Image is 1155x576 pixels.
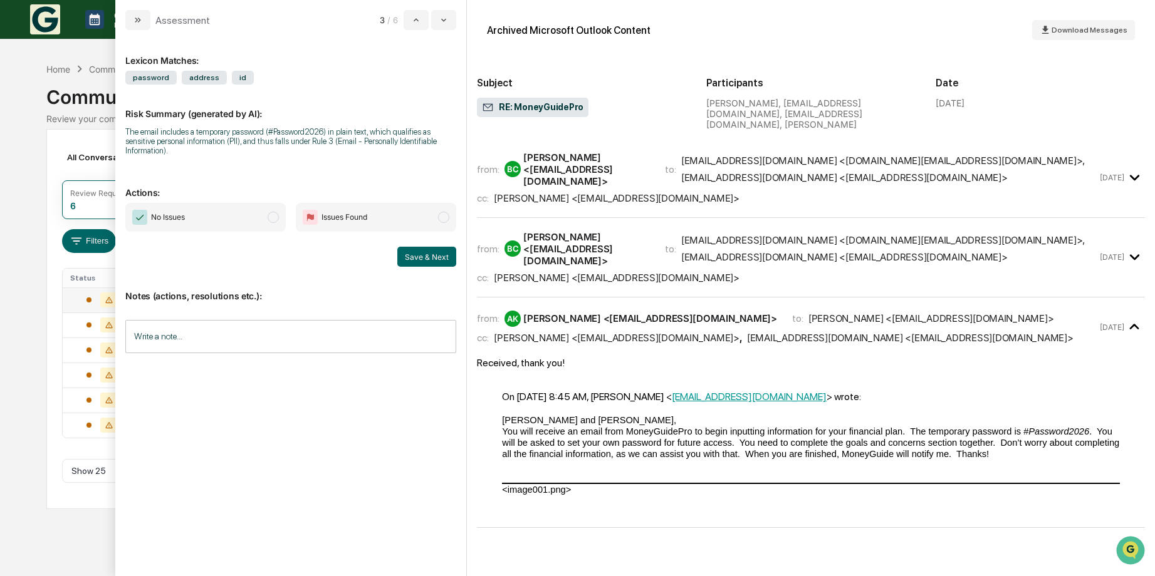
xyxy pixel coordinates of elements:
[88,212,152,222] a: Powered byPylon
[502,415,676,425] span: [PERSON_NAME] and [PERSON_NAME],
[792,312,803,324] span: to:
[63,269,142,287] th: Status
[89,64,191,75] div: Communications Archive
[1023,426,1089,436] i: #Password2026
[523,231,650,267] div: [PERSON_NAME] <[EMAIL_ADDRESS][DOMAIN_NAME]>
[1052,26,1127,34] span: Download Messages
[1100,173,1124,182] time: Wednesday, August 6, 2025 at 8:45:25 AM
[30,4,60,34] img: logo
[125,275,456,301] p: Notes (actions, resolutions etc.):
[1100,252,1124,262] time: Wednesday, August 6, 2025 at 8:49:22 AM
[213,100,228,115] button: Start new chat
[125,40,456,66] div: Lexicon Matches:
[397,247,456,267] button: Save & Next
[477,357,1145,495] span: Received, thank you!
[504,311,521,327] div: AK
[13,159,23,169] div: 🖐️
[91,159,101,169] div: 🗄️
[25,158,81,170] span: Preclearance
[477,272,489,284] span: cc:
[936,77,1145,89] h2: Date
[8,153,86,175] a: 🖐️Preclearance
[808,312,1054,324] div: [PERSON_NAME] <[EMAIL_ADDRESS][DOMAIN_NAME]>
[104,10,167,21] p: Calendar
[62,229,117,253] button: Filters
[46,64,70,75] div: Home
[477,243,499,255] span: from:
[665,163,676,175] span: to:
[1100,322,1124,332] time: Wednesday, August 6, 2025 at 10:18:44 AM
[502,391,1120,403] div: On [DATE] 8:45 AM, [PERSON_NAME] < > wrote:
[25,182,79,194] span: Data Lookup
[155,14,210,26] div: Assessment
[487,24,651,36] div: Archived Microsoft Outlook Content
[132,210,147,225] img: Checkmark
[681,251,1008,263] div: [EMAIL_ADDRESS][DOMAIN_NAME] <[EMAIL_ADDRESS][DOMAIN_NAME]>
[494,192,740,204] div: [PERSON_NAME] <[EMAIL_ADDRESS][DOMAIN_NAME]>
[1115,535,1149,568] iframe: Open customer support
[706,98,916,130] div: [PERSON_NAME], [EMAIL_ADDRESS][DOMAIN_NAME], [EMAIL_ADDRESS][DOMAIN_NAME], [PERSON_NAME]
[665,243,676,255] span: to:
[103,158,155,170] span: Attestations
[104,21,167,29] p: Manage Tasks
[303,210,318,225] img: Flag
[232,71,254,85] span: id
[125,127,456,155] div: The email includes a temporary password (#Password2026) in plain text, which qualifies as sensiti...
[747,332,1074,344] div: [EMAIL_ADDRESS][DOMAIN_NAME] <[EMAIL_ADDRESS][DOMAIN_NAME]>
[523,152,650,187] div: [PERSON_NAME] <[EMAIL_ADDRESS][DOMAIN_NAME]>
[477,312,499,324] span: from:
[13,96,35,118] img: 1746055101610-c473b297-6a78-478c-a979-82029cc54cd1
[482,101,583,114] span: RE: MoneyGuidePro
[125,212,152,222] span: Pylon
[86,153,160,175] a: 🗄️Attestations
[70,188,130,198] div: Review Required
[477,332,489,344] span: cc:
[477,77,686,89] h2: Subject
[8,177,84,199] a: 🔎Data Lookup
[681,234,1085,246] div: [EMAIL_ADDRESS][DOMAIN_NAME] <[DOMAIN_NAME][EMAIL_ADDRESS][DOMAIN_NAME]> ,
[504,161,521,177] div: BC
[494,332,742,344] span: ,
[672,391,827,403] a: [EMAIL_ADDRESS][DOMAIN_NAME]
[523,312,777,324] div: [PERSON_NAME] <[EMAIL_ADDRESS][DOMAIN_NAME]>
[321,211,367,224] span: Issues Found
[125,71,177,85] span: password
[387,15,401,25] span: / 6
[151,211,185,224] span: No Issues
[502,426,1119,459] span: You will receive an email from MoneyGuidePro to begin inputting information for your financial pl...
[494,332,740,344] div: [PERSON_NAME] <[EMAIL_ADDRESS][DOMAIN_NAME]>
[502,485,571,495] span: <image001.png>
[380,15,385,25] span: 3
[43,108,159,118] div: We're available if you need us!
[125,93,456,119] p: Risk Summary (generated by AI):
[494,272,740,284] div: [PERSON_NAME] <[EMAIL_ADDRESS][DOMAIN_NAME]>
[1032,20,1135,40] button: Download Messages
[70,200,76,211] div: 6
[504,240,521,257] div: BC
[706,77,916,89] h2: Participants
[125,172,456,198] p: Actions:
[681,155,1085,167] div: [EMAIL_ADDRESS][DOMAIN_NAME] <[DOMAIN_NAME][EMAIL_ADDRESS][DOMAIN_NAME]> ,
[46,76,1109,108] div: Communications Archive
[62,147,157,167] div: All Conversations
[33,57,207,70] input: Clear
[13,26,228,46] p: How can we help?
[182,71,227,85] span: address
[43,96,206,108] div: Start new chat
[477,192,489,204] span: cc:
[681,172,1008,183] div: [EMAIL_ADDRESS][DOMAIN_NAME] <[EMAIL_ADDRESS][DOMAIN_NAME]>
[46,113,1109,124] div: Review your communication records across channels
[936,98,964,108] div: [DATE]
[477,163,499,175] span: from:
[13,183,23,193] div: 🔎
